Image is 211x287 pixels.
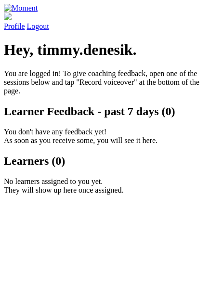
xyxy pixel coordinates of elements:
[4,69,207,95] p: You are logged in! To give coaching feedback, open one of the sessions below and tap "Record voic...
[4,128,207,145] p: You don't have any feedback yet! As soon as you receive some, you will see it here.
[27,22,49,30] a: Logout
[4,13,12,20] img: default_avatar-b4e2223d03051bc43aaaccfb402a43260a3f17acc7fafc1603fdf008d6cba3c9.png
[4,13,207,30] a: Profile
[4,155,207,168] h2: Learners (0)
[4,105,207,118] h2: Learner Feedback - past 7 days (0)
[4,177,207,195] p: No learners assigned to you yet. They will show up here once assigned.
[4,41,207,59] h1: Hey, timmy.denesik.
[4,4,38,13] img: Moment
